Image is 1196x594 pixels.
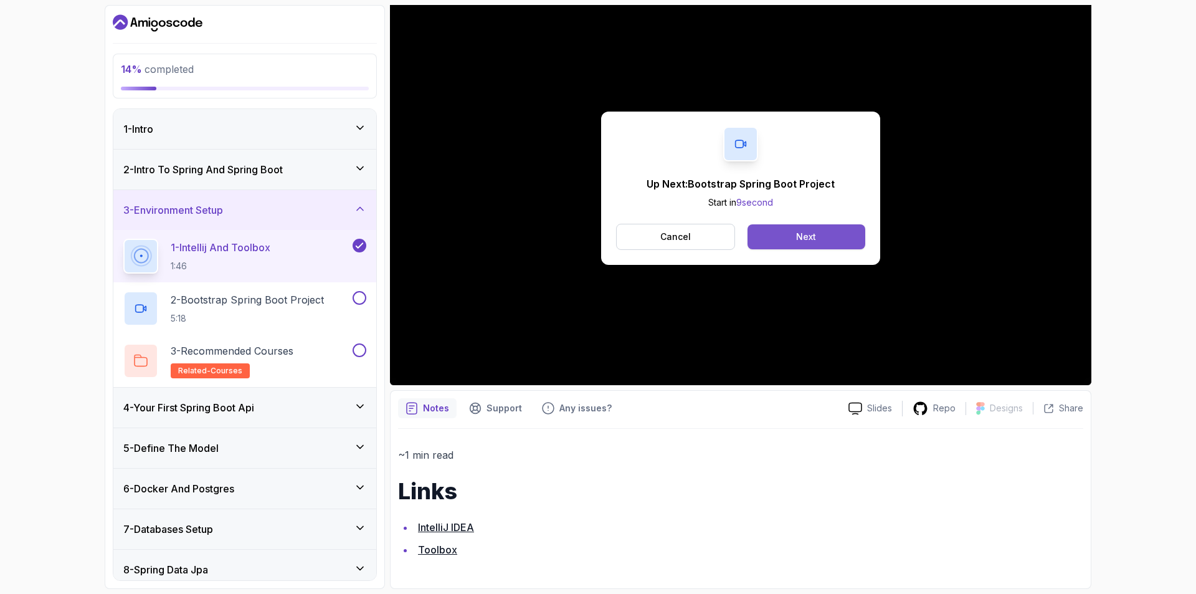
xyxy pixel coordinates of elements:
a: Repo [903,401,966,416]
p: Support [486,402,522,414]
p: Repo [933,402,956,414]
button: 8-Spring Data Jpa [113,550,376,590]
button: 1-Intro [113,109,376,149]
p: Up Next: Bootstrap Spring Boot Project [647,176,835,191]
a: Slides [838,402,902,415]
p: Notes [423,402,449,414]
h3: 2 - Intro To Spring And Spring Boot [123,162,283,177]
p: Cancel [660,231,691,243]
h3: 3 - Environment Setup [123,203,223,218]
h3: 6 - Docker And Postgres [123,481,234,496]
h3: 5 - Define The Model [123,441,219,456]
button: 4-Your First Spring Boot Api [113,388,376,428]
a: IntelliJ IDEA [418,521,474,534]
a: Toolbox [418,544,457,556]
button: 3-Recommended Coursesrelated-courses [123,343,366,378]
p: Slides [867,402,892,414]
button: notes button [398,398,457,418]
h3: 1 - Intro [123,122,153,137]
span: completed [121,63,194,75]
button: 2-Intro To Spring And Spring Boot [113,150,376,189]
h1: Links [398,479,1083,504]
button: 7-Databases Setup [113,509,376,549]
p: 2 - Bootstrap Spring Boot Project [171,292,324,307]
p: Any issues? [559,402,612,414]
button: Support button [462,398,529,418]
p: 1:46 [171,260,270,272]
p: Designs [990,402,1023,414]
p: ~1 min read [398,446,1083,464]
h3: 7 - Databases Setup [123,522,213,537]
button: Next [747,224,865,249]
p: Start in [647,196,835,209]
button: 6-Docker And Postgres [113,469,376,509]
span: 14 % [121,63,142,75]
span: related-courses [178,366,242,376]
button: 1-Intellij And Toolbox1:46 [123,239,366,274]
p: Share [1059,402,1083,414]
button: 5-Define The Model [113,428,376,468]
a: Dashboard [113,13,202,33]
p: 5:18 [171,312,324,325]
button: 2-Bootstrap Spring Boot Project5:18 [123,291,366,326]
p: 3 - Recommended Courses [171,343,293,358]
button: Cancel [616,224,735,250]
div: Next [796,231,816,243]
button: Share [1033,402,1083,414]
h3: 4 - Your First Spring Boot Api [123,400,254,415]
span: 9 second [736,197,773,208]
h3: 8 - Spring Data Jpa [123,562,208,577]
p: 1 - Intellij And Toolbox [171,240,270,255]
button: Feedback button [534,398,619,418]
button: 3-Environment Setup [113,190,376,230]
